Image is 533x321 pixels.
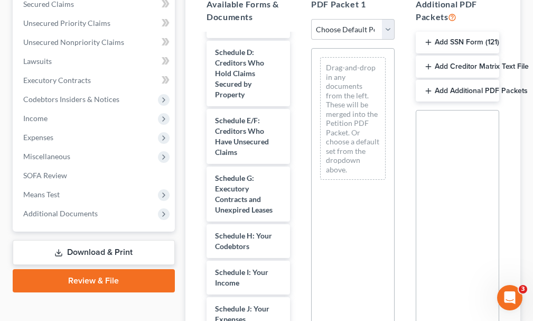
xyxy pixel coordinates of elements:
[519,285,527,294] span: 3
[23,57,52,66] span: Lawsuits
[23,190,60,199] span: Means Test
[23,152,70,161] span: Miscellaneous
[23,95,119,104] span: Codebtors Insiders & Notices
[416,32,499,54] button: Add SSN Form (121)
[15,166,175,185] a: SOFA Review
[416,80,499,102] button: Add Additional PDF Packets
[416,56,499,78] button: Add Creditor Matrix Text File
[13,269,175,292] a: Review & File
[23,171,67,180] span: SOFA Review
[215,231,272,251] span: Schedule H: Your Codebtors
[23,133,53,142] span: Expenses
[23,76,91,85] span: Executory Contracts
[215,173,273,214] span: Schedule G: Executory Contracts and Unexpired Leases
[13,240,175,265] a: Download & Print
[15,71,175,90] a: Executory Contracts
[15,14,175,33] a: Unsecured Priority Claims
[23,38,124,47] span: Unsecured Nonpriority Claims
[215,268,268,287] span: Schedule I: Your Income
[497,285,522,310] iframe: Intercom live chat
[215,116,269,157] span: Schedule E/F: Creditors Who Have Unsecured Claims
[23,209,98,218] span: Additional Documents
[15,33,175,52] a: Unsecured Nonpriority Claims
[23,114,48,123] span: Income
[320,57,386,180] div: Drag-and-drop in any documents from the left. These will be merged into the Petition PDF Packet. ...
[15,52,175,71] a: Lawsuits
[23,19,110,27] span: Unsecured Priority Claims
[215,48,264,99] span: Schedule D: Creditors Who Hold Claims Secured by Property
